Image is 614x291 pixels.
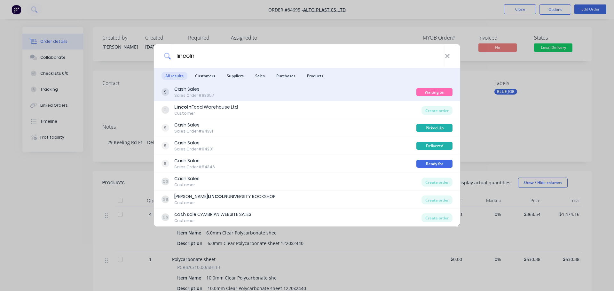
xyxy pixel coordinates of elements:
[421,195,453,204] div: Create order
[251,72,269,80] span: Sales
[174,218,251,224] div: Customer
[416,88,453,96] div: Waiting on Supplier
[174,193,276,200] div: [PERSON_NAME] UNIVERSITY BOOKSHOP
[161,195,169,203] div: GB
[174,146,213,152] div: Sales Order #84201
[161,72,187,80] span: All results
[174,122,213,128] div: Cash Sales
[161,213,169,221] div: CS
[191,72,219,80] span: Customers
[174,104,238,111] div: Food Warehouse Ltd
[416,142,453,150] div: Delivered
[174,182,200,188] div: Customer
[272,72,299,80] span: Purchases
[303,72,327,80] span: Products
[174,86,214,93] div: Cash Sales
[174,157,215,164] div: Cash Sales
[171,44,445,68] input: Start typing a customer or supplier name to create a new order...
[161,106,169,114] div: LL
[174,140,213,146] div: Cash Sales
[174,175,200,182] div: Cash Sales
[421,106,453,115] div: Create order
[174,164,215,170] div: Sales Order #84346
[416,160,453,168] div: Ready for Pickup
[421,178,453,187] div: Create order
[174,93,214,98] div: Sales Order #83657
[416,124,453,132] div: Picked Up
[174,128,213,134] div: Sales Order #84331
[174,111,238,116] div: Customer
[161,178,169,185] div: CS
[174,104,192,110] b: Lincoln
[223,72,248,80] span: Suppliers
[174,200,276,206] div: Customer
[208,193,227,200] b: LINCOLN
[421,213,453,222] div: Create order
[174,211,251,218] div: cash sale CAMBRIAN WEBSITE SALES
